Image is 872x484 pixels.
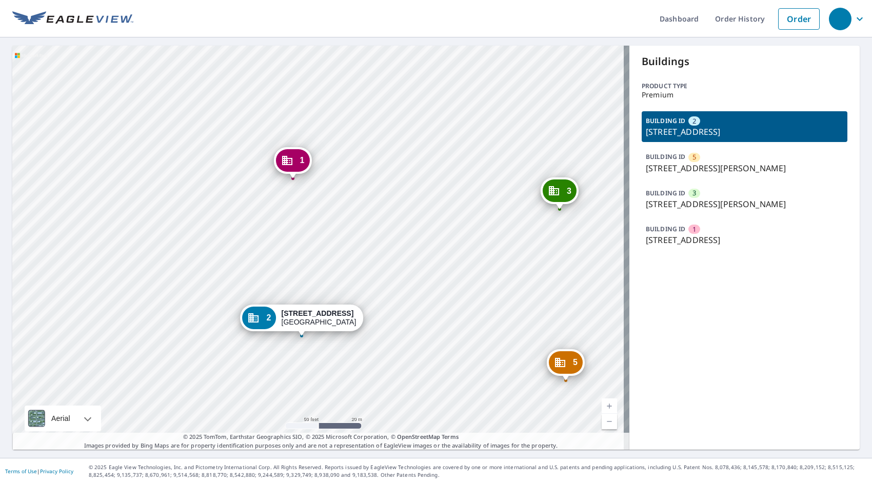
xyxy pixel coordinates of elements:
[573,358,578,366] span: 5
[282,309,354,317] strong: [STREET_ADDRESS]
[5,468,73,474] p: |
[602,398,617,414] a: Current Level 19, Zoom In
[778,8,820,30] a: Order
[692,225,696,234] span: 1
[692,188,696,198] span: 3
[541,177,579,209] div: Dropped pin, building 3, Commercial property, 724 W Shaw Ave Fresno, CA 93704
[282,309,356,327] div: [GEOGRAPHIC_DATA]
[602,414,617,429] a: Current Level 19, Zoom Out
[692,116,696,126] span: 2
[646,225,685,233] p: BUILDING ID
[267,314,271,321] span: 2
[642,82,847,91] p: Product type
[692,152,696,162] span: 5
[5,468,37,475] a: Terms of Use
[48,406,73,431] div: Aerial
[646,189,685,197] p: BUILDING ID
[646,198,843,210] p: [STREET_ADDRESS][PERSON_NAME]
[646,152,685,161] p: BUILDING ID
[12,11,133,27] img: EV Logo
[89,463,867,479] p: © 2025 Eagle View Technologies, Inc. and Pictometry International Corp. All Rights Reserved. Repo...
[300,156,305,164] span: 1
[274,147,312,179] div: Dropped pin, building 1, Commercial property, 5068 N Palm Ave Fresno, CA 93704
[646,162,843,174] p: [STREET_ADDRESS][PERSON_NAME]
[646,234,843,246] p: [STREET_ADDRESS]
[567,187,571,195] span: 3
[646,126,843,138] p: [STREET_ADDRESS]
[642,91,847,99] p: Premium
[12,433,629,450] p: Images provided by Bing Maps are for property identification purposes only and are not a represen...
[642,54,847,69] p: Buildings
[183,433,459,441] span: © 2025 TomTom, Earthstar Geographics SIO, © 2025 Microsoft Corporation, ©
[40,468,73,475] a: Privacy Policy
[241,305,364,336] div: Dropped pin, building 2, Commercial property, 5068 N Palm Ave Fresno, CA 93704
[397,433,440,440] a: OpenStreetMap
[646,116,685,125] p: BUILDING ID
[547,349,585,381] div: Dropped pin, building 5, Commercial property, 714 W Shaw Ave Fresno, CA 93704
[442,433,459,440] a: Terms
[25,406,101,431] div: Aerial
